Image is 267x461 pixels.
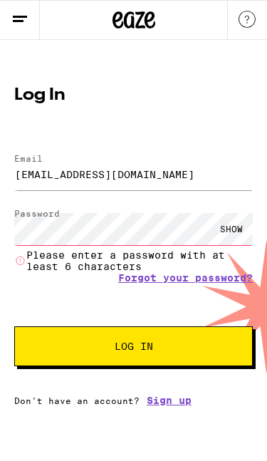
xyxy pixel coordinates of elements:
[14,87,253,104] h1: Log In
[118,272,253,284] a: Forgot your password?
[14,395,253,406] div: Don't have an account?
[14,326,253,366] button: Log In
[14,154,43,163] label: Email
[147,395,192,406] a: Sign up
[210,213,253,245] div: SHOW
[14,249,253,272] li: Please enter a password with at least 6 characters
[14,158,253,190] input: Email
[14,209,60,218] label: Password
[115,341,153,351] span: Log In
